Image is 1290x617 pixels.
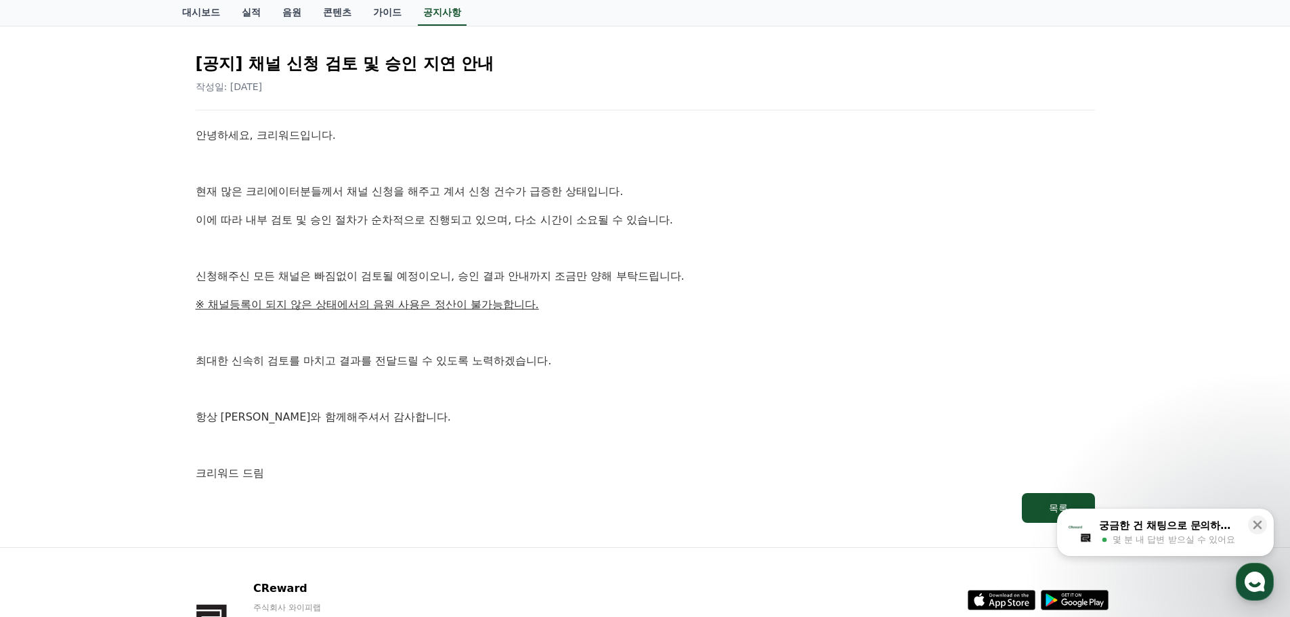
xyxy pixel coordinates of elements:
[124,450,140,461] span: 대화
[1022,493,1095,523] button: 목록
[253,602,418,613] p: 주식회사 와이피랩
[253,580,418,597] p: CReward
[196,465,1095,482] p: 크리워드 드림
[43,450,51,461] span: 홈
[196,81,263,92] span: 작성일: [DATE]
[196,352,1095,370] p: 최대한 신속히 검토를 마치고 결과를 전달드릴 수 있도록 노력하겠습니다.
[196,298,539,311] u: ※ 채널등록이 되지 않은 상태에서의 음원 사용은 정산이 불가능합니다.
[4,429,89,463] a: 홈
[89,429,175,463] a: 대화
[196,127,1095,144] p: 안녕하세요, 크리워드입니다.
[1049,501,1068,515] div: 목록
[175,429,260,463] a: 설정
[196,183,1095,200] p: 현재 많은 크리에이터분들께서 채널 신청을 해주고 계셔 신청 건수가 급증한 상태입니다.
[196,53,1095,75] h2: [공지] 채널 신청 검토 및 승인 지연 안내
[196,268,1095,285] p: 신청해주신 모든 채널은 빠짐없이 검토될 예정이오니, 승인 결과 안내까지 조금만 양해 부탁드립니다.
[196,493,1095,523] a: 목록
[209,450,225,461] span: 설정
[196,211,1095,229] p: 이에 따라 내부 검토 및 승인 절차가 순차적으로 진행되고 있으며, 다소 시간이 소요될 수 있습니다.
[196,408,1095,426] p: 항상 [PERSON_NAME]와 함께해주셔서 감사합니다.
